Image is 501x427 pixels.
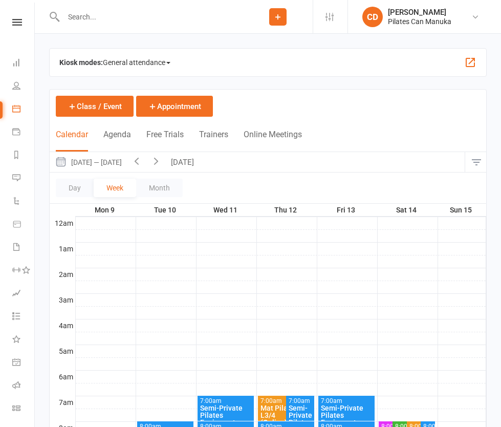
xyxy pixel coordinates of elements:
button: Week [94,179,136,197]
a: Roll call kiosk mode [12,375,35,398]
button: Calendar [56,130,88,152]
a: People [12,75,35,98]
th: 1am [50,242,75,255]
a: Reports [12,144,35,167]
a: Calendar [12,98,35,121]
div: Semi-Private Pilates Equipment [200,404,252,426]
th: 7am [50,396,75,409]
button: [DATE] — [DATE] [50,152,127,172]
a: Payments [12,121,35,144]
a: Class kiosk mode [12,398,35,421]
button: Online Meetings [244,130,302,152]
a: General attendance kiosk mode [12,352,35,375]
div: Pilates Can Manuka [388,17,451,26]
th: Fri 13 [317,204,377,217]
a: Product Sales [12,214,35,237]
button: Day [56,179,94,197]
a: Dashboard [12,52,35,75]
a: What's New [12,329,35,352]
th: 5am [50,345,75,357]
th: Sat 14 [377,204,438,217]
th: 6am [50,370,75,383]
div: 7:00am [200,398,252,404]
button: Agenda [103,130,131,152]
th: 12am [50,217,75,229]
button: Appointment [136,96,213,117]
th: Thu 12 [256,204,317,217]
button: Free Trials [146,130,184,152]
strong: Kiosk modes: [59,58,103,67]
div: Mat Pilates L3/4 (Online) [260,404,302,426]
a: Assessments [12,283,35,306]
button: Trainers [199,130,228,152]
th: 3am [50,293,75,306]
div: CD [362,7,383,27]
button: Month [136,179,183,197]
div: Semi-Private Pilates Equipment [320,404,373,426]
div: 7:00am [260,398,302,404]
th: Wed 11 [196,204,256,217]
th: Tue 10 [136,204,196,217]
th: 2am [50,268,75,281]
button: [DATE] [166,152,202,172]
th: 4am [50,319,75,332]
th: Sun 15 [438,204,486,217]
input: Search... [60,10,243,24]
th: Mon 9 [75,204,136,217]
div: [PERSON_NAME] [388,8,451,17]
span: General attendance [103,54,170,71]
div: 7:00am [288,398,312,404]
button: Class / Event [56,96,134,117]
div: 7:00am [320,398,373,404]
